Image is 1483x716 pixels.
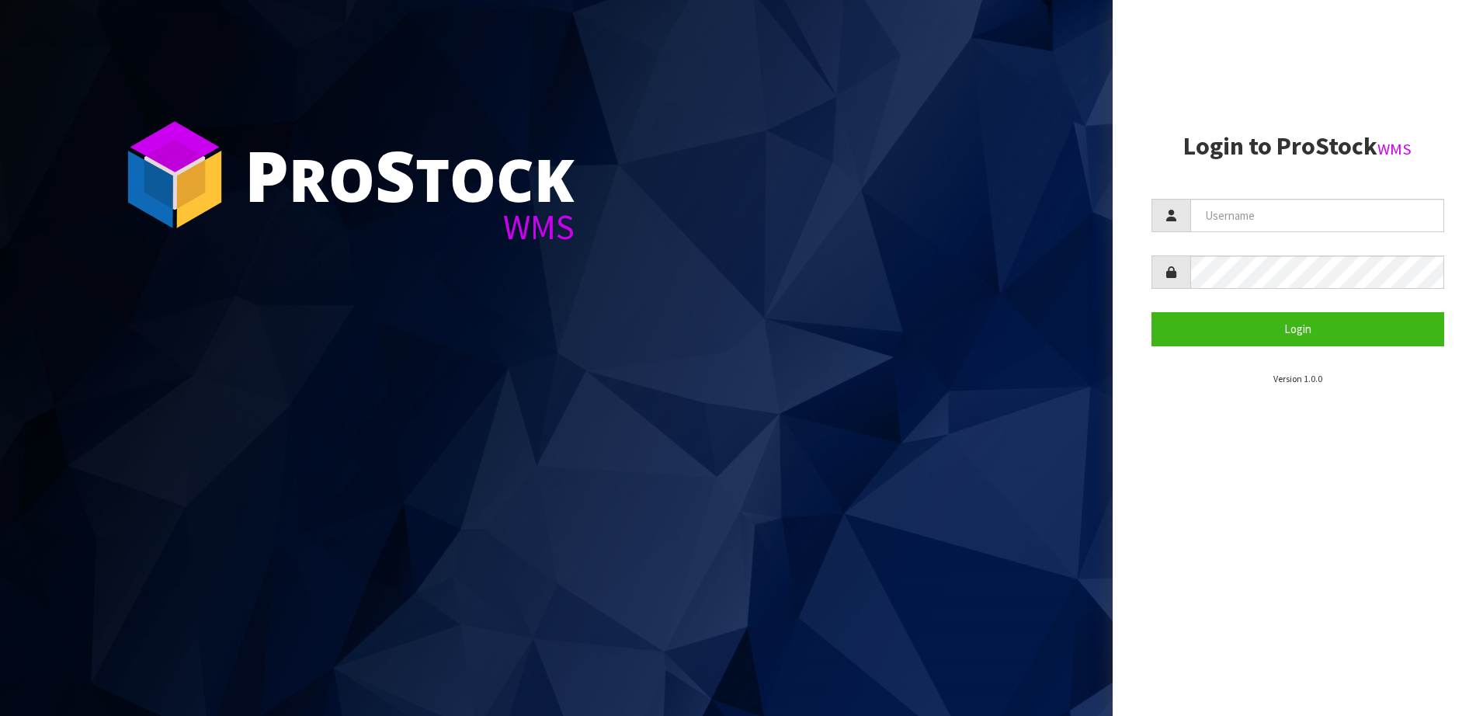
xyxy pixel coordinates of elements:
span: P [245,127,289,222]
div: ro tock [245,140,575,210]
input: Username [1190,199,1445,232]
button: Login [1151,312,1445,346]
small: WMS [1377,139,1412,159]
h2: Login to ProStock [1151,133,1445,160]
small: Version 1.0.0 [1273,373,1322,384]
span: S [375,127,415,222]
div: WMS [245,210,575,245]
img: ProStock Cube [116,116,233,233]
